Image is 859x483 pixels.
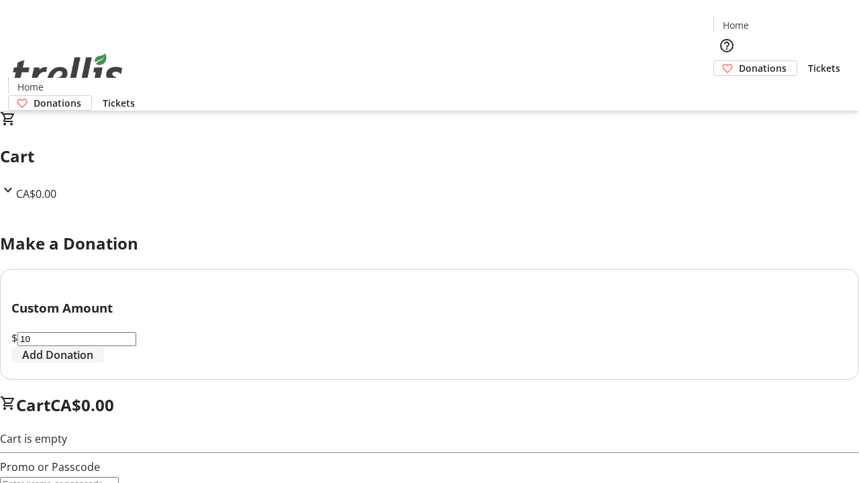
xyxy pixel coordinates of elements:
a: Tickets [797,61,851,75]
span: CA$0.00 [16,186,56,201]
a: Donations [713,60,797,76]
button: Help [713,32,740,59]
span: Tickets [103,96,135,110]
span: Home [723,18,749,32]
h3: Custom Amount [11,299,848,317]
img: Orient E2E Organization vjlQ4Jt33u's Logo [8,39,128,106]
a: Home [9,80,52,94]
span: Donations [739,61,787,75]
button: Add Donation [11,347,104,363]
a: Tickets [92,96,146,110]
span: Donations [34,96,81,110]
span: Tickets [808,61,840,75]
a: Home [714,18,757,32]
input: Donation Amount [17,332,136,346]
a: Donations [8,95,92,111]
span: Home [17,80,44,94]
button: Cart [713,76,740,103]
span: Add Donation [22,347,93,363]
span: $ [11,331,17,345]
span: CA$0.00 [50,394,114,416]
